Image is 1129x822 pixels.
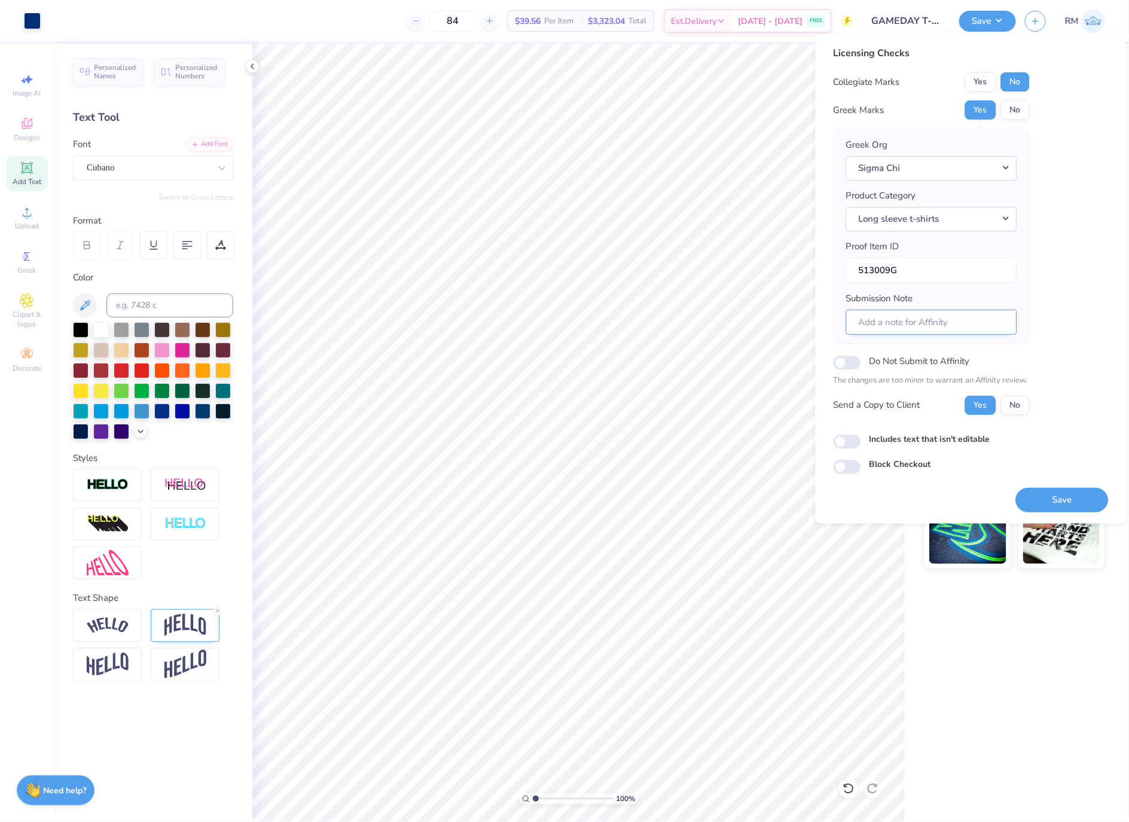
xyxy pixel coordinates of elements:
label: Do Not Submit to Affinity [869,353,970,369]
button: Long sleeve t-shirts [846,207,1017,231]
button: Yes [965,100,996,120]
label: Includes text that isn't editable [869,433,990,445]
div: Licensing Checks [834,46,1030,60]
span: [DATE] - [DATE] [738,15,802,27]
span: Image AI [13,88,41,98]
input: e.g. 7428 c [106,294,233,317]
span: Est. Delivery [671,15,716,27]
div: Color [73,271,233,285]
p: The changes are too minor to warrant an Affinity review. [834,375,1030,387]
div: Add Font [186,137,233,151]
label: Proof Item ID [846,240,899,253]
div: Text Shape [73,591,233,605]
label: Block Checkout [869,458,931,470]
span: Clipart & logos [6,310,48,329]
span: Upload [15,221,39,231]
img: 3d Illusion [87,515,129,534]
button: Yes [965,72,996,91]
div: Styles [73,451,233,465]
div: Send a Copy to Client [834,398,920,412]
a: RM [1065,10,1105,33]
span: Greek [18,265,36,275]
label: Submission Note [846,292,913,305]
label: Greek Org [846,138,888,152]
span: Personalized Numbers [175,63,218,80]
img: Negative Space [164,517,206,531]
span: Total [628,15,646,27]
span: $3,323.04 [588,15,625,27]
label: Product Category [846,189,916,203]
button: Sigma Chi [846,156,1017,181]
img: Shadow [164,478,206,493]
img: Arch [164,614,206,637]
button: Switch to Greek Letters [158,192,233,202]
img: Ronald Manipon [1082,10,1105,33]
span: Decorate [13,363,41,373]
span: Per Item [544,15,573,27]
strong: Need help? [44,785,87,796]
button: No [1001,72,1030,91]
button: Yes [965,396,996,415]
div: Format [73,214,234,228]
img: Flag [87,653,129,676]
button: No [1001,100,1030,120]
button: No [1001,396,1030,415]
div: Greek Marks [834,103,884,117]
img: Rise [164,650,206,679]
img: Water based Ink [1023,504,1100,564]
img: Glow in the Dark Ink [929,504,1006,564]
img: Stroke [87,478,129,492]
span: 100 % [617,793,636,804]
img: Free Distort [87,550,129,576]
div: Collegiate Marks [834,75,900,89]
input: – – [429,10,476,32]
span: FREE [810,17,822,25]
div: Text Tool [73,109,233,126]
button: Save [959,11,1016,32]
label: Font [73,137,91,151]
span: RM [1065,14,1079,28]
span: Add Text [13,177,41,187]
span: $39.56 [515,15,541,27]
span: Designs [14,133,40,142]
input: Untitled Design [862,9,950,33]
span: Personalized Names [94,63,136,80]
img: Arc [87,618,129,634]
button: Save [1016,488,1109,512]
input: Add a note for Affinity [846,310,1017,335]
